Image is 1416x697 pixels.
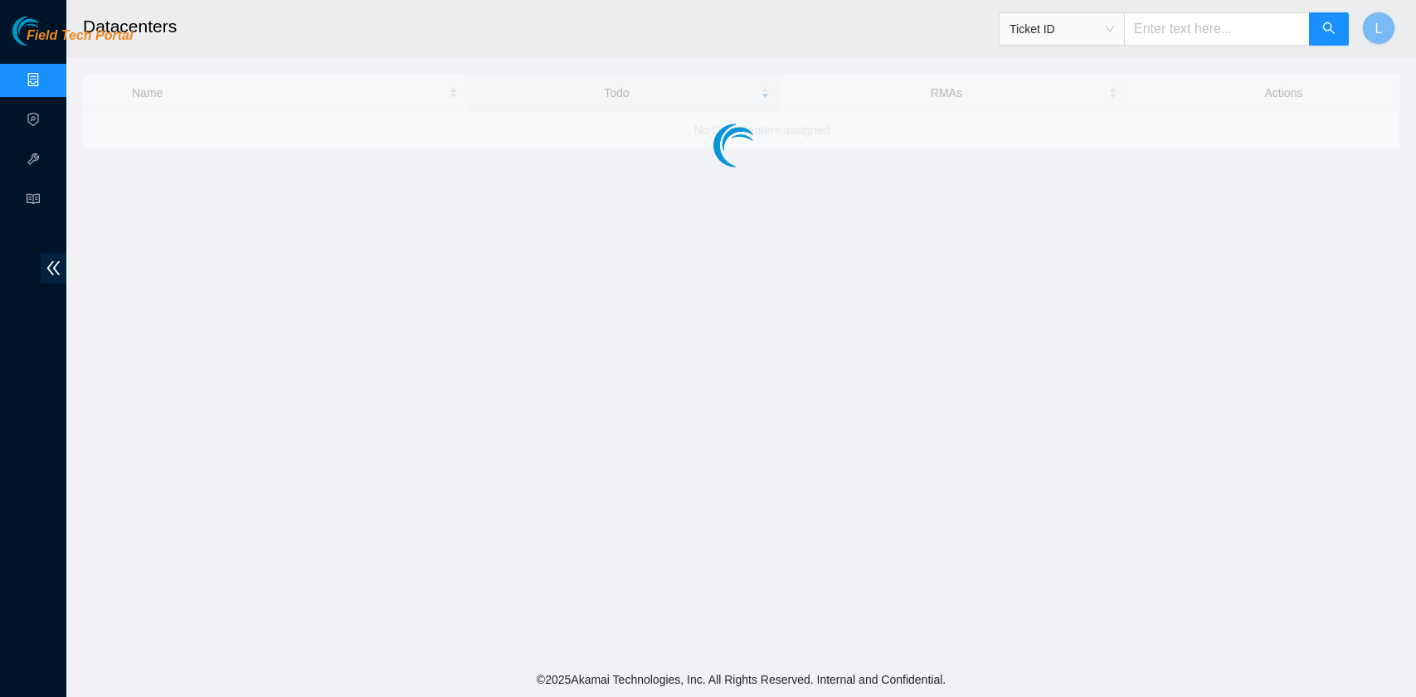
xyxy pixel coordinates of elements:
input: Enter text here... [1124,12,1310,46]
footer: © 2025 Akamai Technologies, Inc. All Rights Reserved. Internal and Confidential. [66,662,1416,697]
button: L [1362,12,1395,45]
span: read [27,185,40,218]
span: search [1322,22,1336,37]
a: Akamai TechnologiesField Tech Portal [12,30,133,51]
span: Field Tech Portal [27,28,133,44]
span: double-left [41,253,66,283]
img: Akamai Technologies [12,17,84,46]
span: Ticket ID [1010,17,1114,41]
button: search [1309,12,1349,46]
span: L [1375,18,1383,39]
